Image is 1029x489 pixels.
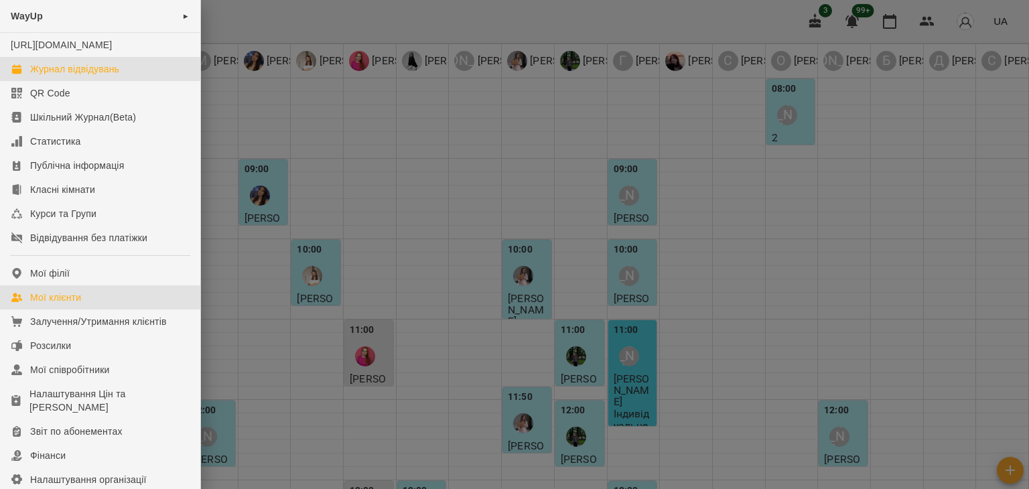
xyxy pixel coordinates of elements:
div: Налаштування Цін та [PERSON_NAME] [29,387,190,414]
div: Мої філії [30,267,70,280]
div: Статистика [30,135,81,148]
div: Шкільний Журнал(Beta) [30,111,136,124]
div: Розсилки [30,339,71,352]
div: Курси та Групи [30,207,96,220]
div: Публічна інформація [30,159,124,172]
a: [URL][DOMAIN_NAME] [11,40,112,50]
div: Залучення/Утримання клієнтів [30,315,167,328]
div: Відвідування без платіжки [30,231,147,244]
div: Класні кімнати [30,183,95,196]
div: QR Code [30,86,70,100]
div: Мої клієнти [30,291,81,304]
div: Мої співробітники [30,363,110,376]
div: Звіт по абонементах [30,425,123,438]
span: ► [182,11,190,21]
div: Журнал відвідувань [30,62,119,76]
div: Налаштування організації [30,473,147,486]
span: WayUp [11,11,43,21]
div: Фінанси [30,449,66,462]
